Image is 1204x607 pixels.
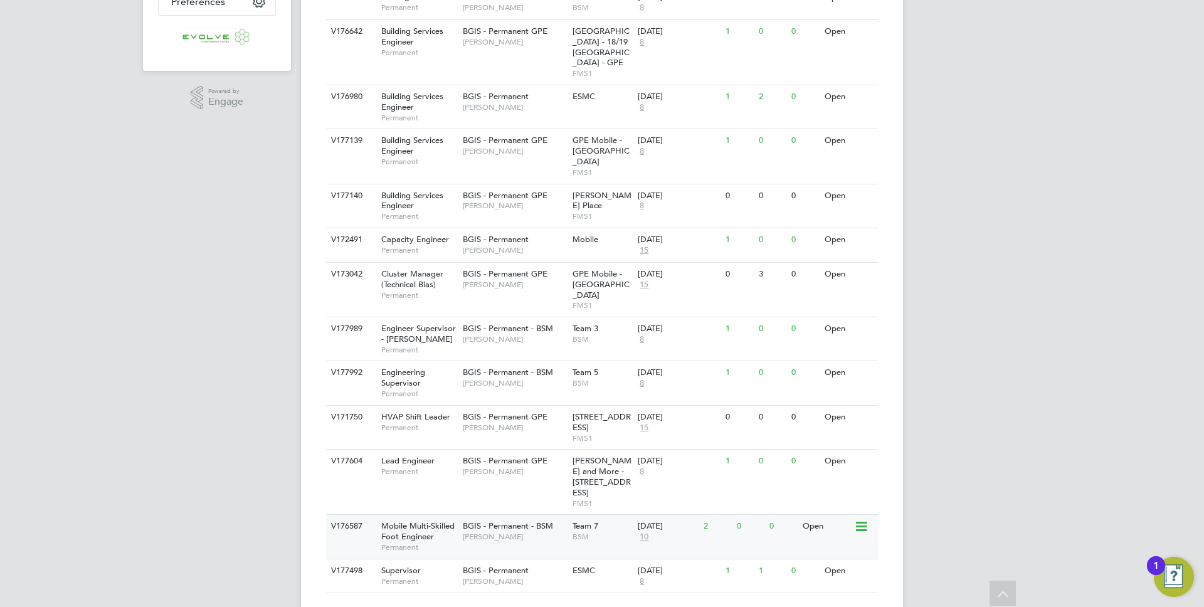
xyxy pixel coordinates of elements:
span: FMS1 [573,300,632,310]
div: 1 [722,450,755,473]
span: FMS1 [573,499,632,509]
span: [PERSON_NAME] [463,245,566,255]
div: 0 [756,317,788,340]
span: [PERSON_NAME] [463,576,566,586]
div: Open [800,515,854,538]
div: [DATE] [638,324,719,334]
div: 0 [788,184,821,208]
span: [STREET_ADDRESS] [573,411,631,433]
span: [PERSON_NAME] [463,3,566,13]
span: ESMC [573,565,595,576]
div: 0 [788,317,821,340]
div: [DATE] [638,521,697,532]
div: 2 [756,85,788,108]
div: Open [821,559,876,583]
div: 1 [722,228,755,251]
span: BGIS - Permanent GPE [463,455,547,466]
span: Cluster Manager (Technical Bias) [381,268,443,290]
span: Engineer Supervisor - [PERSON_NAME] [381,323,456,344]
span: Permanent [381,113,457,123]
div: Open [821,361,876,384]
div: 0 [722,184,755,208]
span: BGIS - Permanent GPE [463,190,547,201]
div: 1 [722,559,755,583]
span: BGIS - Permanent [463,565,529,576]
span: BGIS - Permanent [463,91,529,102]
div: V173042 [328,263,372,286]
span: HVAP Shift Leader [381,411,450,422]
span: Team 7 [573,520,598,531]
div: 0 [756,361,788,384]
span: Mobile Multi-Skilled Foot Engineer [381,520,455,542]
div: 1 [722,129,755,152]
div: V177139 [328,129,372,152]
span: [PERSON_NAME] [463,532,566,542]
div: V177498 [328,559,372,583]
div: 0 [788,559,821,583]
div: 0 [756,228,788,251]
div: V177604 [328,450,372,473]
div: V176642 [328,20,372,43]
span: Building Services Engineer [381,91,443,112]
span: [PERSON_NAME] [463,146,566,156]
div: [DATE] [638,566,719,576]
div: V177140 [328,184,372,208]
span: 8 [638,467,646,477]
span: Supervisor [381,565,421,576]
div: 0 [788,20,821,43]
span: BGIS - Permanent - BSM [463,323,553,334]
div: 2 [700,515,733,538]
div: 1 [722,85,755,108]
span: GPE Mobile - [GEOGRAPHIC_DATA] [573,268,630,300]
div: 1 [722,361,755,384]
div: 1 [756,559,788,583]
span: 8 [638,334,646,345]
span: Permanent [381,245,457,255]
span: Permanent [381,157,457,167]
div: V177992 [328,361,372,384]
span: BSM [573,3,632,13]
span: Permanent [381,211,457,221]
span: BGIS - Permanent GPE [463,26,547,36]
span: GPE Mobile - [GEOGRAPHIC_DATA] [573,135,630,167]
span: 15 [638,280,650,290]
span: 8 [638,102,646,113]
div: 0 [734,515,766,538]
div: 0 [788,228,821,251]
span: 8 [638,146,646,157]
span: Permanent [381,290,457,300]
span: 8 [638,3,646,13]
span: [PERSON_NAME] [463,37,566,47]
button: Open Resource Center, 1 new notification [1154,557,1194,597]
div: [DATE] [638,135,719,146]
div: 0 [788,450,821,473]
span: [PERSON_NAME] Place [573,190,631,211]
div: [DATE] [638,191,719,201]
span: Team 3 [573,323,598,334]
img: evolve-talent-logo-retina.png [182,28,251,48]
div: Open [821,228,876,251]
span: Permanent [381,542,457,552]
div: Open [821,129,876,152]
span: [PERSON_NAME] [463,102,566,112]
div: [DATE] [638,367,719,378]
div: [DATE] [638,26,719,37]
span: Team 5 [573,367,598,377]
div: [DATE] [638,412,719,423]
div: 0 [756,450,788,473]
span: Permanent [381,345,457,355]
span: 15 [638,423,650,433]
span: Permanent [381,423,457,433]
span: [PERSON_NAME] [463,334,566,344]
span: BGIS - Permanent - BSM [463,520,553,531]
span: Mobile [573,234,598,245]
a: Powered byEngage [191,86,244,110]
span: [GEOGRAPHIC_DATA] - 18/19 [GEOGRAPHIC_DATA] - GPE [573,26,630,68]
div: 0 [766,515,799,538]
div: Open [821,184,876,208]
span: FMS1 [573,211,632,221]
span: [PERSON_NAME] [463,378,566,388]
span: FMS1 [573,433,632,443]
span: ESMC [573,91,595,102]
div: [DATE] [638,456,719,467]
